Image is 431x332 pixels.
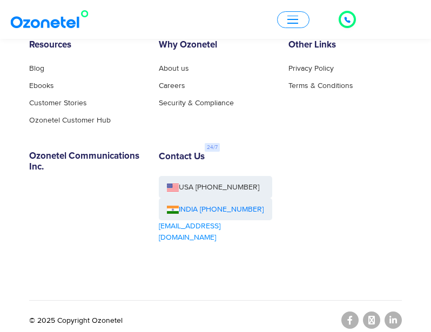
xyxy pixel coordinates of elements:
p: © 2025 Copyright Ozonetel [29,315,123,326]
h6: Contact Us [159,152,205,162]
a: Customer Stories [29,99,87,107]
img: us-flag.png [167,184,179,192]
img: ind-flag.png [167,206,179,214]
a: Blog [29,65,44,72]
a: Ebooks [29,82,54,90]
a: Privacy Policy [288,65,334,72]
a: Ozonetel Customer Hub [29,117,111,124]
h6: Other Links [288,40,402,51]
a: Terms & Conditions [288,82,353,90]
h6: Why Ozonetel [159,40,272,51]
h6: Ozonetel Communications Inc. [29,151,143,173]
a: About us [159,65,189,72]
a: INDIA [PHONE_NUMBER] [167,204,264,215]
a: Security & Compliance [159,99,234,107]
a: USA [PHONE_NUMBER] [159,176,272,198]
a: [EMAIL_ADDRESS][DOMAIN_NAME] [159,220,272,243]
h6: Resources [29,40,143,51]
a: Careers [159,82,185,90]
